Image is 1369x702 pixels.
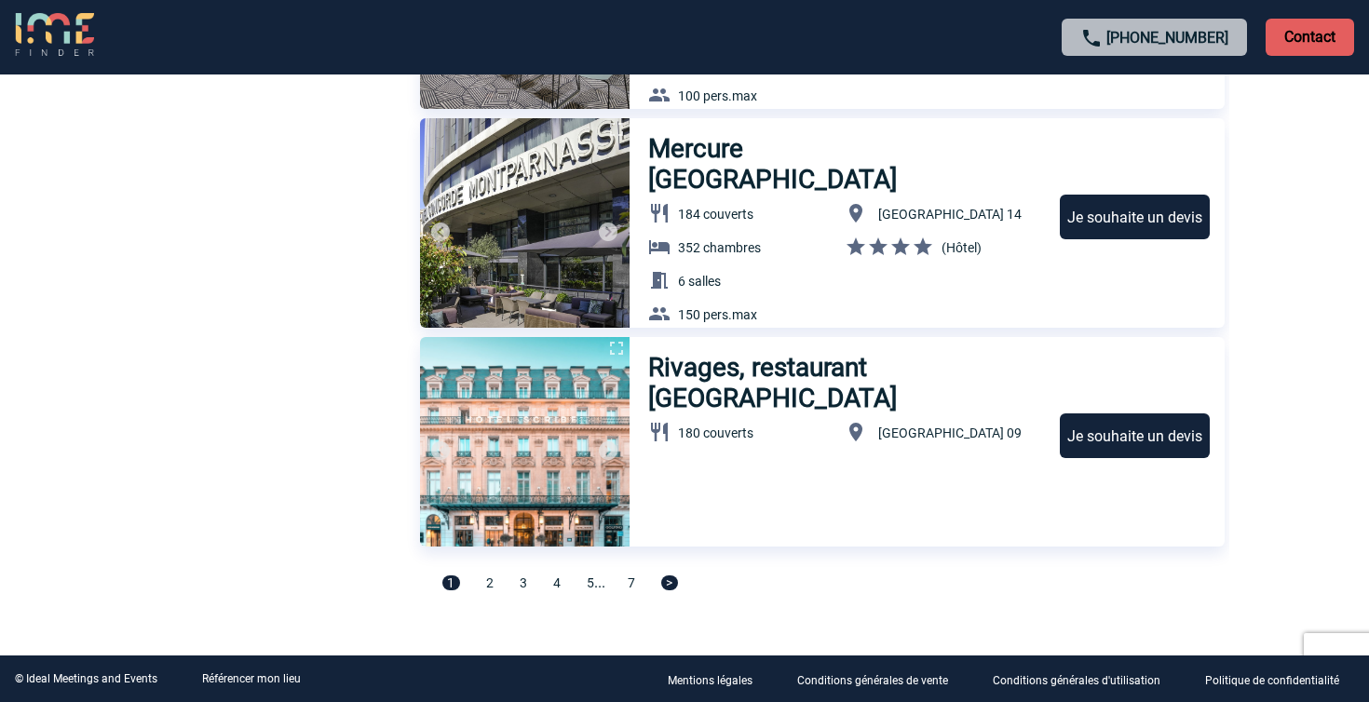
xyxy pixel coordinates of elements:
img: 1.jpg [420,118,630,328]
img: baseline_meeting_room_white_24dp-b.png [648,269,671,291]
span: 7 [628,575,635,590]
img: baseline_hotel_white_24dp-b.png [648,236,671,258]
span: 180 couverts [678,425,753,440]
img: baseline_location_on_white_24dp-b.png [845,421,867,443]
p: Conditions générales d'utilisation [993,674,1160,687]
div: Je souhaite un devis [1060,413,1210,458]
span: 2 [486,575,494,590]
span: 3 [520,575,527,590]
h3: Rivages, restaurant [GEOGRAPHIC_DATA] [648,352,1042,413]
a: Conditions générales d'utilisation [978,670,1190,688]
h3: Mercure [GEOGRAPHIC_DATA] [648,133,995,195]
span: 184 couverts [678,207,753,222]
span: (Hôtel) [942,240,982,255]
div: ... [420,574,1225,609]
a: Politique de confidentialité [1190,670,1369,688]
img: baseline_restaurant_white_24dp-b.png [648,202,671,224]
span: 4 [553,575,561,590]
img: call-24-px.png [1080,27,1103,49]
img: baseline_location_on_white_24dp-b.png [845,202,867,224]
span: [GEOGRAPHIC_DATA] 14 [878,207,1022,222]
img: 1.jpg [420,337,630,547]
p: Conditions générales de vente [797,674,948,687]
span: 5 [587,575,594,590]
p: Contact [1266,19,1354,56]
div: Je souhaite un devis [1060,195,1210,239]
span: [GEOGRAPHIC_DATA] 09 [878,425,1022,440]
p: Mentions légales [668,674,752,687]
img: baseline_group_white_24dp-b.png [648,303,671,325]
a: Conditions générales de vente [782,670,978,688]
span: 6 salles [678,274,721,289]
a: Mentions légales [653,670,782,688]
div: © Ideal Meetings and Events [15,672,157,685]
span: 100 pers.max [678,88,757,103]
img: baseline_restaurant_white_24dp-b.png [648,421,671,443]
img: baseline_group_white_24dp-b.png [648,84,671,106]
span: 352 chambres [678,240,761,255]
span: 150 pers.max [678,307,757,322]
span: > [661,575,678,590]
span: 1 [442,575,460,590]
a: [PHONE_NUMBER] [1106,29,1228,47]
p: Politique de confidentialité [1205,674,1339,687]
a: Référencer mon lieu [202,672,301,685]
